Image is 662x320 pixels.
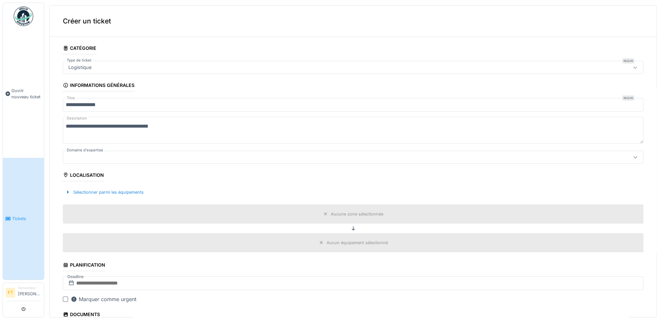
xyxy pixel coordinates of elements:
div: Aucune zone sélectionnée [331,211,383,217]
div: Localisation [63,170,104,181]
label: Titre [65,95,76,101]
a: Tickets [3,158,44,280]
div: Marquer comme urgent [71,295,136,303]
li: FT [6,288,15,298]
li: [PERSON_NAME] [18,285,41,299]
label: Domaine d'expertise [65,147,105,153]
label: Type de ticket [65,58,93,63]
div: Requis [622,58,634,63]
div: Créer un ticket [50,6,656,37]
a: Ouvrir nouveau ticket [3,30,44,158]
div: Catégorie [63,43,96,54]
a: FT Demandeur[PERSON_NAME] [6,285,41,301]
div: Planification [63,260,105,271]
div: Demandeur [18,285,41,290]
div: Requis [622,95,634,101]
img: Badge_color-CXgf-gQk.svg [14,7,33,26]
div: Logistique [66,64,94,71]
div: Sélectionner parmi les équipements [63,188,146,197]
label: Description [65,114,88,122]
label: Deadline [67,273,84,280]
div: Informations générales [63,80,134,91]
span: Tickets [12,216,41,222]
div: Aucun équipement sélectionné [327,240,388,246]
span: Ouvrir nouveau ticket [11,88,41,100]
